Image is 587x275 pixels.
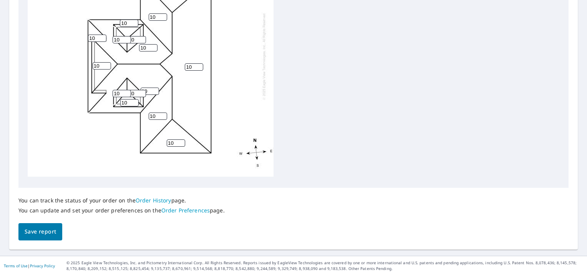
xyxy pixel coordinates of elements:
p: © 2025 Eagle View Technologies, Inc. and Pictometry International Corp. All Rights Reserved. Repo... [66,260,583,272]
button: Save report [18,223,62,240]
a: Order History [136,197,171,204]
a: Privacy Policy [30,263,55,268]
a: Terms of Use [4,263,28,268]
a: Order Preferences [161,207,210,214]
p: You can update and set your order preferences on the page. [18,207,225,214]
span: Save report [25,227,56,237]
p: | [4,263,55,268]
p: You can track the status of your order on the page. [18,197,225,204]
